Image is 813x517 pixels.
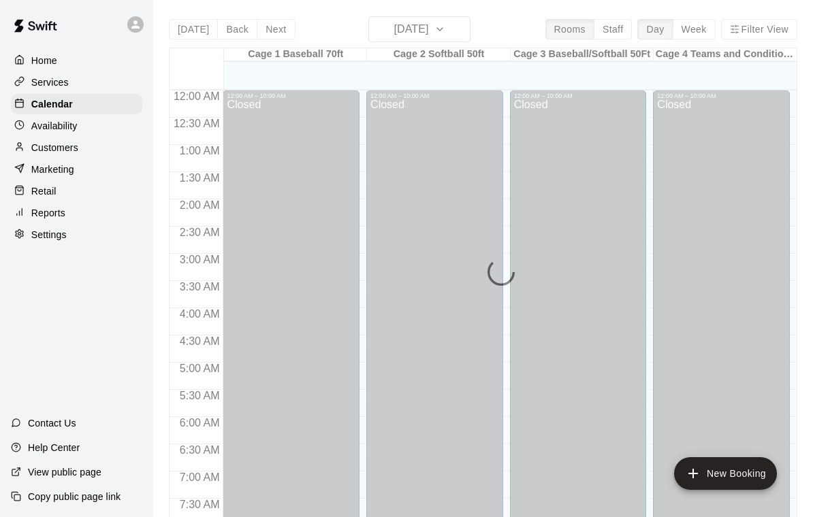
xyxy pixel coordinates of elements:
[28,441,80,454] p: Help Center
[28,490,121,503] p: Copy public page link
[11,203,142,223] a: Reports
[176,363,223,374] span: 5:00 AM
[176,254,223,265] span: 3:00 AM
[176,390,223,401] span: 5:30 AM
[11,224,142,245] a: Settings
[176,499,223,510] span: 7:30 AM
[31,184,57,198] p: Retail
[170,118,223,129] span: 12:30 AM
[31,228,67,241] p: Settings
[674,457,777,490] button: add
[28,465,101,479] p: View public page
[31,76,69,89] p: Services
[370,93,499,99] div: 12:00 AM – 10:00 AM
[11,72,142,93] a: Services
[176,444,223,456] span: 6:30 AM
[176,172,223,184] span: 1:30 AM
[31,119,78,133] p: Availability
[31,54,57,67] p: Home
[31,163,74,176] p: Marketing
[31,206,65,220] p: Reports
[11,159,142,180] a: Marketing
[11,50,142,71] a: Home
[11,94,142,114] a: Calendar
[176,281,223,293] span: 3:30 AM
[31,141,78,154] p: Customers
[176,308,223,320] span: 4:00 AM
[176,227,223,238] span: 2:30 AM
[31,97,73,111] p: Calendar
[514,93,643,99] div: 12:00 AM – 10:00 AM
[227,93,355,99] div: 12:00 AM – 10:00 AM
[367,48,510,61] div: Cage 2 Softball 50ft
[176,199,223,211] span: 2:00 AM
[176,335,223,347] span: 4:30 AM
[176,471,223,483] span: 7:00 AM
[176,417,223,429] span: 6:00 AM
[654,48,797,61] div: Cage 4 Teams and Condition Training
[224,48,367,61] div: Cage 1 Baseball 70ft
[11,116,142,136] a: Availability
[176,145,223,156] span: 1:00 AM
[511,48,654,61] div: Cage 3 Baseball/Softball 50Ft
[11,137,142,158] a: Customers
[657,93,786,99] div: 12:00 AM – 10:00 AM
[170,90,223,102] span: 12:00 AM
[11,181,142,201] a: Retail
[28,416,76,430] p: Contact Us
